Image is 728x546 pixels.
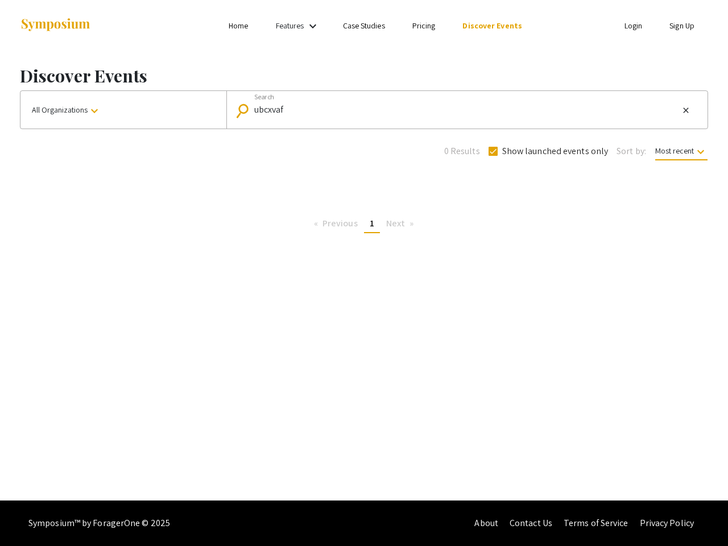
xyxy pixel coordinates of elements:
input: Looking for something specific? [254,105,679,115]
h1: Discover Events [20,65,708,86]
mat-icon: close [681,105,690,115]
span: 1 [370,217,374,229]
mat-icon: keyboard_arrow_down [694,145,708,159]
ul: Pagination [308,215,420,233]
span: Previous [322,217,358,229]
span: All Organizations [32,105,101,115]
a: About [474,517,498,529]
div: Symposium™ by ForagerOne © 2025 [28,500,170,546]
a: Pricing [412,20,436,31]
span: Next [386,217,405,229]
a: Case Studies [343,20,385,31]
button: Most recent [646,140,717,161]
button: Clear [679,104,693,117]
a: Terms of Service [564,517,628,529]
a: Sign Up [669,20,694,31]
mat-icon: Expand Features list [306,19,320,33]
mat-icon: Search [237,101,254,121]
img: Symposium by ForagerOne [20,18,91,33]
span: Most recent [655,146,708,160]
span: Show launched events only [502,144,609,158]
span: 0 Results [444,144,480,158]
a: Discover Events [462,20,522,31]
a: Login [624,20,643,31]
span: Sort by: [617,144,646,158]
button: All Organizations [20,91,226,129]
a: Home [229,20,248,31]
mat-icon: keyboard_arrow_down [88,104,101,118]
a: Contact Us [510,517,552,529]
a: Features [276,20,304,31]
a: Privacy Policy [640,517,694,529]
